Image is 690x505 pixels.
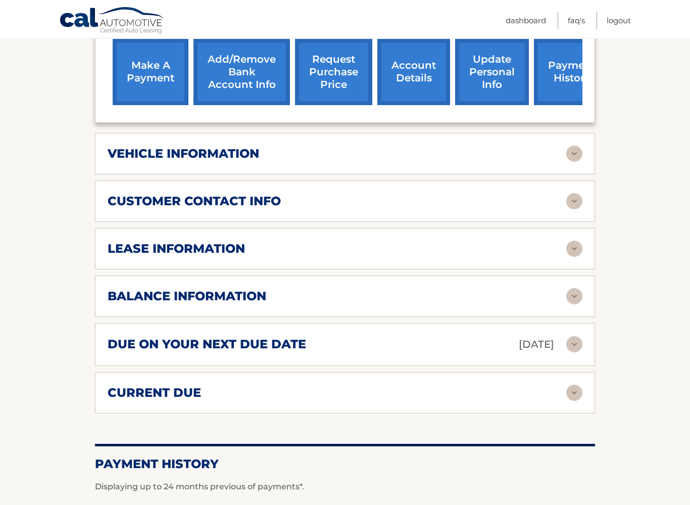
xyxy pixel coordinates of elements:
[95,456,595,472] h2: Payment History
[377,39,450,105] a: account details
[108,146,259,161] h2: vehicle information
[607,12,631,29] a: Logout
[113,39,188,105] a: make a payment
[566,241,582,257] img: accordion-rest.svg
[566,193,582,209] img: accordion-rest.svg
[108,194,281,209] h2: customer contact info
[108,289,266,304] h2: balance information
[95,481,595,493] p: Displaying up to 24 months previous of payments*.
[455,39,529,105] a: update personal info
[534,39,610,105] a: payment history
[566,146,582,162] img: accordion-rest.svg
[193,39,290,105] a: Add/Remove bank account info
[108,241,245,256] h2: lease information
[295,39,372,105] a: request purchase price
[568,12,585,29] a: FAQ's
[566,336,582,352] img: accordion-rest.svg
[108,337,306,352] h2: due on your next due date
[519,336,554,353] p: [DATE]
[59,7,165,36] a: Cal Automotive
[506,12,546,29] a: Dashboard
[108,385,201,400] h2: current due
[566,288,582,304] img: accordion-rest.svg
[566,385,582,401] img: accordion-rest.svg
